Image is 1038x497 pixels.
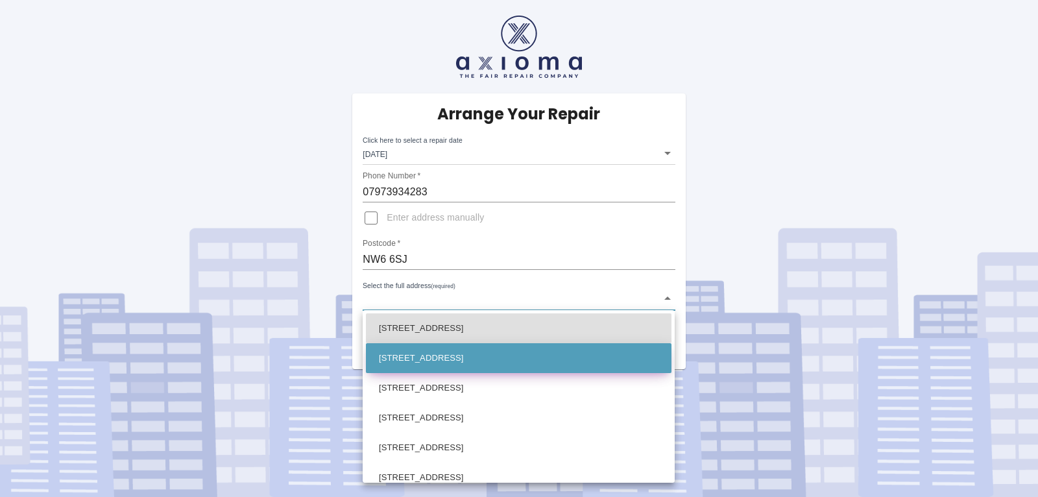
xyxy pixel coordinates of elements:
[366,463,671,492] li: [STREET_ADDRESS]
[366,373,671,403] li: [STREET_ADDRESS]
[366,403,671,433] li: [STREET_ADDRESS]
[366,343,671,373] li: [STREET_ADDRESS]
[366,313,671,343] li: [STREET_ADDRESS]
[366,433,671,463] li: [STREET_ADDRESS]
